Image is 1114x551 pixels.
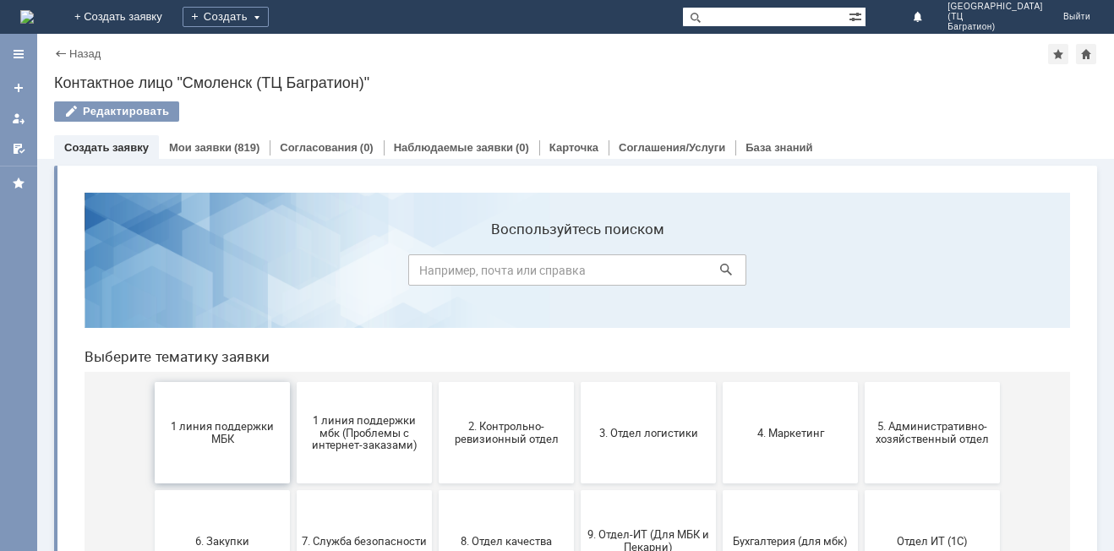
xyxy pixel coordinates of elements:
button: 2. Контрольно-ревизионный отдел [368,203,503,304]
button: [PERSON_NAME]. Услуги ИТ для МБК (оформляет L1) [794,419,929,521]
button: 8. Отдел качества [368,311,503,412]
a: Мои заявки [5,105,32,132]
button: Это соглашение не активно! [652,419,787,521]
button: 7. Служба безопасности [226,311,361,412]
button: 4. Маркетинг [652,203,787,304]
img: logo [20,10,34,24]
a: Соглашения/Услуги [619,141,725,154]
button: Финансовый отдел [368,419,503,521]
div: (0) [516,141,529,154]
div: Контактное лицо "Смоленск (ТЦ Багратион)" [54,74,1097,91]
div: Добавить в избранное [1048,44,1068,64]
button: 1 линия поддержки мбк (Проблемы с интернет-заказами) [226,203,361,304]
a: Назад [69,47,101,60]
span: 5. Административно-хозяйственный отдел [799,241,924,266]
span: 3. Отдел логистики [515,247,640,259]
div: (819) [234,141,259,154]
a: Мои согласования [5,135,32,162]
a: Карточка [549,141,598,154]
div: (0) [360,141,374,154]
span: 6. Закупки [89,355,214,368]
span: [PERSON_NAME]. Услуги ИТ для МБК (оформляет L1) [799,450,924,488]
a: База знаний [745,141,812,154]
span: 9. Отдел-ИТ (Для МБК и Пекарни) [515,349,640,374]
div: Создать [183,7,269,27]
button: Бухгалтерия (для мбк) [652,311,787,412]
span: 8. Отдел качества [373,355,498,368]
button: 5. Административно-хозяйственный отдел [794,203,929,304]
span: Бухгалтерия (для мбк) [657,355,782,368]
label: Воспользуйтесь поиском [337,41,675,58]
a: Мои заявки [169,141,232,154]
span: Это соглашение не активно! [657,457,782,483]
span: [GEOGRAPHIC_DATA] [947,2,1043,12]
button: Отдел-ИТ (Офис) [226,419,361,521]
a: Согласования [280,141,358,154]
span: 4. Маркетинг [657,247,782,259]
span: 1 линия поддержки МБК [89,241,214,266]
span: 1 линия поддержки мбк (Проблемы с интернет-заказами) [231,234,356,272]
button: Отдел ИТ (1С) [794,311,929,412]
a: Перейти на домашнюю страницу [20,10,34,24]
span: Финансовый отдел [373,463,498,476]
a: Создать заявку [5,74,32,101]
button: Отдел-ИТ (Битрикс24 и CRM) [84,419,219,521]
span: Франчайзинг [515,463,640,476]
span: 2. Контрольно-ревизионный отдел [373,241,498,266]
button: 1 линия поддержки МБК [84,203,219,304]
button: Франчайзинг [510,419,645,521]
span: Багратион) [947,22,1043,32]
button: 3. Отдел логистики [510,203,645,304]
span: Расширенный поиск [849,8,866,24]
span: Отдел-ИТ (Офис) [231,463,356,476]
a: Наблюдаемые заявки [394,141,513,154]
span: Отдел ИТ (1С) [799,355,924,368]
input: Например, почта или справка [337,75,675,106]
span: Отдел-ИТ (Битрикс24 и CRM) [89,457,214,483]
span: 7. Служба безопасности [231,355,356,368]
a: Создать заявку [64,141,149,154]
span: (ТЦ [947,12,1043,22]
button: 6. Закупки [84,311,219,412]
button: 9. Отдел-ИТ (Для МБК и Пекарни) [510,311,645,412]
div: Сделать домашней страницей [1076,44,1096,64]
header: Выберите тематику заявки [14,169,999,186]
